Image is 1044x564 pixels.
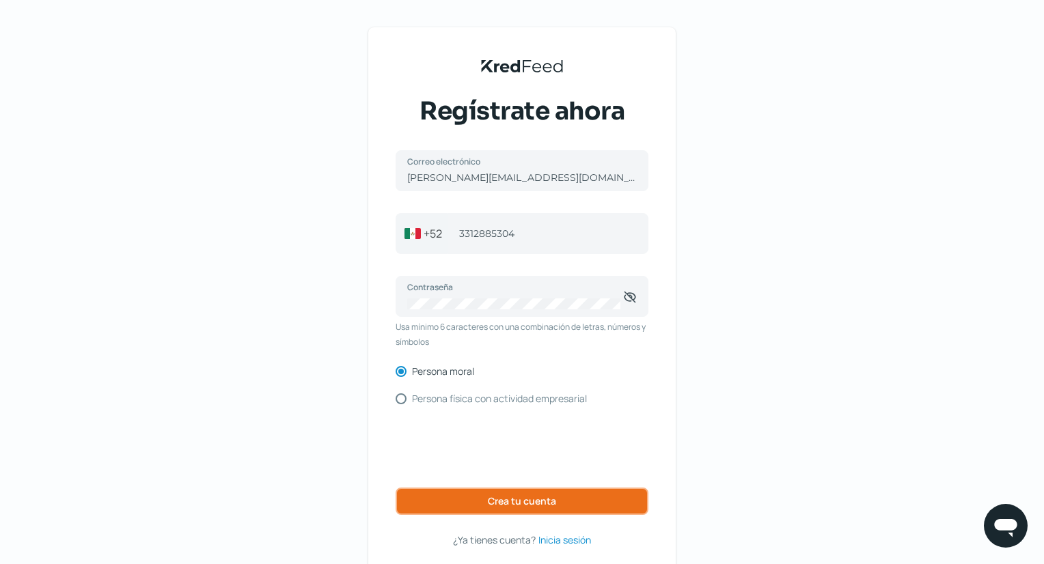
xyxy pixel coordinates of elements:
button: Crea tu cuenta [396,488,648,515]
a: Inicia sesión [538,531,591,548]
span: Usa mínimo 6 caracteres con una combinación de letras, números y símbolos [396,320,648,349]
img: chatIcon [992,512,1019,539]
label: Correo electrónico [407,156,623,167]
span: ¿Ya tienes cuenta? [453,533,536,546]
span: +52 [424,225,442,242]
iframe: reCAPTCHA [418,421,626,474]
span: Crea tu cuenta [488,496,556,506]
label: Persona moral [412,367,474,376]
label: Persona física con actividad empresarial [412,394,587,404]
span: Regístrate ahora [420,94,624,128]
label: Contraseña [407,281,623,293]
